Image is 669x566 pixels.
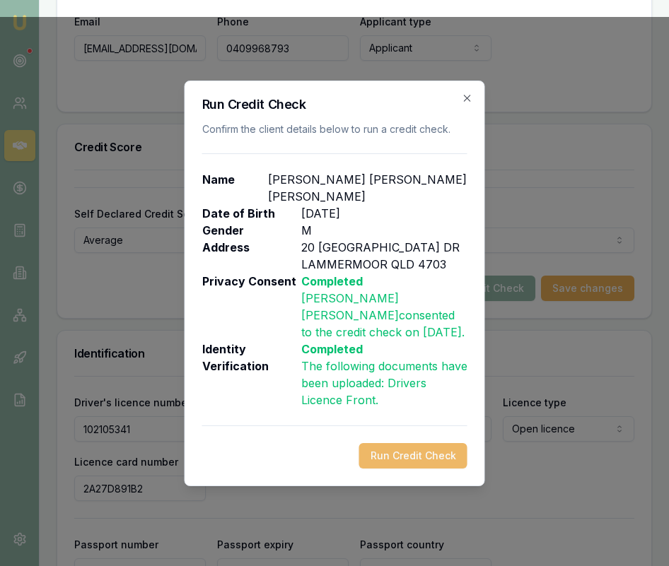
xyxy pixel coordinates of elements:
[301,358,467,408] p: The following documents have been uploaded: .
[301,205,340,222] p: [DATE]
[301,273,467,290] p: Completed
[202,98,467,111] h2: Run Credit Check
[301,222,312,239] p: M
[301,341,467,358] p: Completed
[202,239,301,273] p: Address
[301,290,467,341] p: [PERSON_NAME] [PERSON_NAME] consented to the credit check on [DATE] .
[202,273,301,341] p: Privacy Consent
[202,205,301,222] p: Date of Birth
[359,443,467,468] button: Run Credit Check
[202,122,467,136] p: Confirm the client details below to run a credit check.
[268,171,467,205] p: [PERSON_NAME] [PERSON_NAME] [PERSON_NAME]
[202,222,301,239] p: Gender
[301,239,467,273] p: 20 [GEOGRAPHIC_DATA] DR LAMMERMOOR QLD 4703
[202,341,301,408] p: Identity Verification
[202,171,268,205] p: Name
